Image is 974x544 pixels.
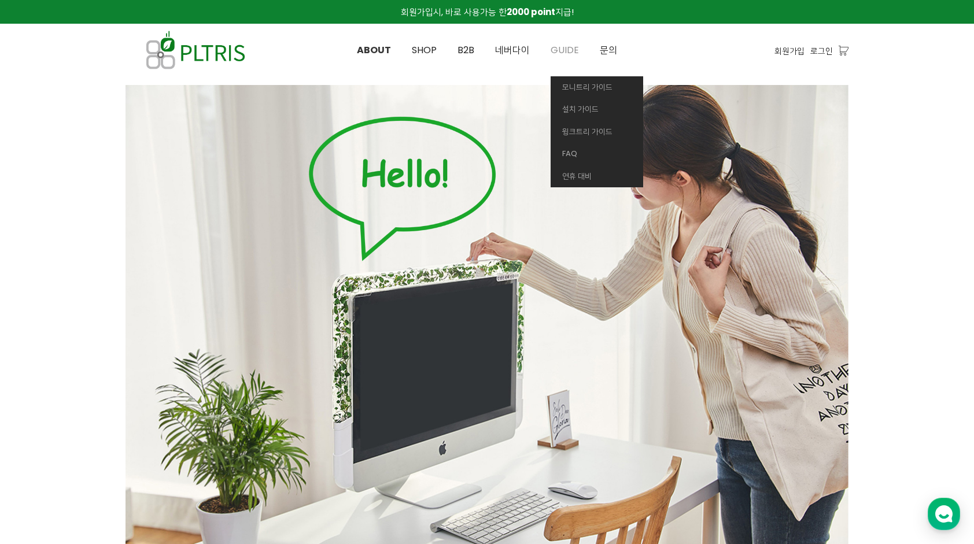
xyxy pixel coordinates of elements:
span: 설정 [179,384,193,393]
span: FAQ [562,148,577,159]
a: 로그인 [810,45,833,57]
strong: 2000 point [507,6,555,18]
span: 연휴 대비 [562,171,592,182]
span: 대화 [106,384,120,394]
a: GUIDE [540,24,589,76]
span: 모니트리 가이드 [562,82,613,92]
span: SHOP [412,43,437,57]
span: ABOUT [357,43,391,57]
span: B2B [458,43,474,57]
a: 대화 [76,367,149,395]
span: 설치 가이드 [562,103,599,114]
a: ABOUT [346,24,401,76]
span: 윙크트리 가이드 [562,126,613,137]
a: SHOP [401,24,447,76]
a: 연휴 대비 [551,165,643,188]
span: 회원가입시, 바로 사용가능 한 지급! [401,6,574,18]
a: 설치 가이드 [551,98,643,121]
a: 네버다이 [485,24,540,76]
span: 홈 [36,384,43,393]
a: 문의 [589,24,628,76]
a: 윙크트리 가이드 [551,121,643,143]
a: B2B [447,24,485,76]
a: FAQ [551,143,643,165]
span: 문의 [600,43,617,57]
a: 설정 [149,367,222,395]
a: 홈 [3,367,76,395]
span: 네버다이 [495,43,530,57]
a: 모니트리 가이드 [551,76,643,99]
span: GUIDE [551,43,579,57]
a: 회원가입 [774,45,805,57]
